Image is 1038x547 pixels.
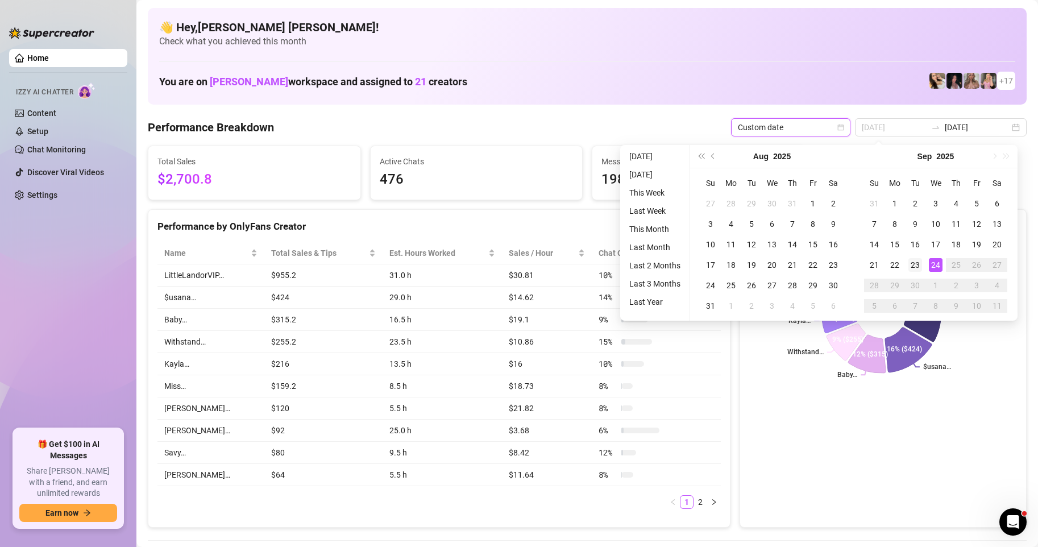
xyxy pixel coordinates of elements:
img: Avry (@avryjennerfree) [929,73,945,89]
th: Fr [803,173,823,193]
td: $19.1 [502,309,592,331]
div: Est. Hours Worked [389,247,486,259]
li: Next Page [707,495,721,509]
td: 2025-09-13 [987,214,1007,234]
td: 31.0 h [383,264,502,287]
th: Tu [741,173,762,193]
th: Sa [823,173,844,193]
td: $16 [502,353,592,375]
iframe: Intercom live chat [999,508,1027,536]
a: Chat Monitoring [27,145,86,154]
div: 28 [786,279,799,292]
span: 10 % [599,358,617,370]
td: 2025-10-11 [987,296,1007,316]
td: $usana… [157,287,264,309]
td: 2025-08-24 [700,275,721,296]
div: Performance by OnlyFans Creator [157,219,721,234]
td: 2025-08-23 [823,255,844,275]
th: Tu [905,173,925,193]
div: 30 [827,279,840,292]
div: 4 [949,197,963,210]
div: 10 [929,217,942,231]
span: calendar [837,124,844,131]
div: 5 [806,299,820,313]
div: 29 [888,279,902,292]
td: 2025-07-27 [700,193,721,214]
div: 31 [704,299,717,313]
div: 25 [949,258,963,272]
span: Name [164,247,248,259]
th: We [762,173,782,193]
input: Start date [862,121,927,134]
div: 23 [827,258,840,272]
div: 2 [949,279,963,292]
span: 6 % [599,424,617,437]
td: 2025-09-17 [925,234,946,255]
div: 28 [724,197,738,210]
div: 3 [929,197,942,210]
span: $2,700.8 [157,169,351,190]
td: $216 [264,353,383,375]
td: 2025-09-24 [925,255,946,275]
td: 2025-09-20 [987,234,1007,255]
a: Discover Viral Videos [27,168,104,177]
div: 19 [970,238,983,251]
th: Th [946,173,966,193]
img: Kenzie (@dmaxkenzfree) [981,73,997,89]
div: 17 [929,238,942,251]
div: 18 [949,238,963,251]
td: 2025-09-15 [885,234,905,255]
td: 2025-08-26 [741,275,762,296]
button: Previous month (PageUp) [707,145,720,168]
button: Choose a month [917,145,932,168]
td: 2025-08-19 [741,255,762,275]
td: 2025-08-13 [762,234,782,255]
td: 2025-08-06 [762,214,782,234]
span: Earn now [45,508,78,517]
div: 3 [970,279,983,292]
span: [PERSON_NAME] [210,76,288,88]
div: 7 [908,299,922,313]
div: 2 [908,197,922,210]
span: swap-right [931,123,940,132]
td: $955.2 [264,264,383,287]
td: 2025-09-07 [864,214,885,234]
span: Messages Sent [601,155,795,168]
td: 2025-10-05 [864,296,885,316]
div: 6 [990,197,1004,210]
li: Last Week [625,204,685,218]
div: 7 [867,217,881,231]
td: 2025-10-07 [905,296,925,316]
td: 2025-09-10 [925,214,946,234]
li: This Week [625,186,685,200]
td: 2025-10-03 [966,275,987,296]
td: $424 [264,287,383,309]
div: 6 [765,217,779,231]
td: 2025-09-02 [905,193,925,214]
div: 6 [888,299,902,313]
td: 2025-09-22 [885,255,905,275]
li: [DATE] [625,168,685,181]
td: [PERSON_NAME]… [157,397,264,420]
td: $10.86 [502,331,592,353]
div: 31 [867,197,881,210]
div: 5 [745,217,758,231]
th: Sales / Hour [502,242,592,264]
td: 2025-10-01 [925,275,946,296]
div: 22 [806,258,820,272]
img: logo-BBDzfeDw.svg [9,27,94,39]
td: 2025-09-05 [803,296,823,316]
li: Last 3 Months [625,277,685,291]
td: 2025-08-10 [700,234,721,255]
td: 2025-08-16 [823,234,844,255]
div: 13 [990,217,1004,231]
td: 2025-09-28 [864,275,885,296]
div: 27 [990,258,1004,272]
td: $8.42 [502,442,592,464]
th: Sa [987,173,1007,193]
td: $30.81 [502,264,592,287]
div: 5 [867,299,881,313]
input: End date [945,121,1010,134]
div: 18 [724,258,738,272]
span: arrow-right [83,509,91,517]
